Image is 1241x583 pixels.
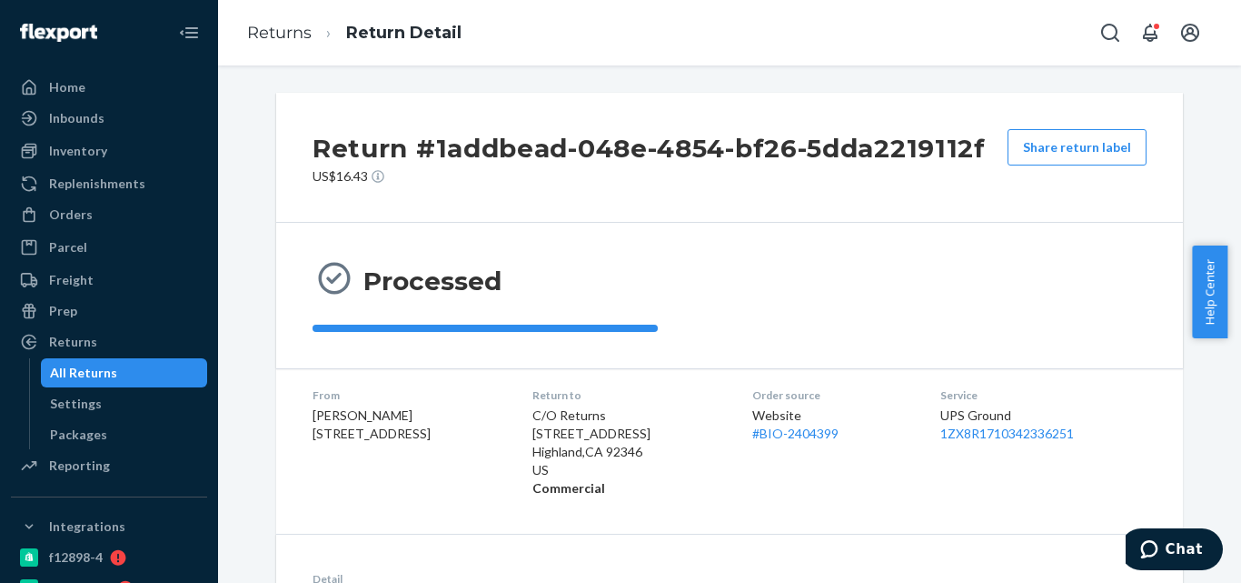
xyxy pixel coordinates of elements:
[752,426,839,441] a: #BIO-2404399
[532,407,723,425] p: C/O Returns
[11,297,207,326] a: Prep
[49,78,85,96] div: Home
[41,358,208,387] a: All Returns
[41,389,208,418] a: Settings
[532,461,723,479] p: US
[50,395,102,413] div: Settings
[49,271,94,289] div: Freight
[20,24,97,42] img: Flexport logo
[11,104,207,133] a: Inbounds
[41,420,208,449] a: Packages
[752,407,911,443] div: Website
[49,175,145,193] div: Replenishments
[532,387,723,403] dt: Return to
[313,167,986,186] p: US$16.43
[50,364,117,382] div: All Returns
[346,23,462,43] a: Return Detail
[49,206,93,224] div: Orders
[363,265,501,297] h3: Processed
[1092,15,1128,51] button: Open Search Box
[1126,528,1223,574] iframe: Opens a widget where you can chat to one of our agents
[1132,15,1168,51] button: Open notifications
[940,407,1011,423] span: UPS Ground
[11,327,207,357] a: Returns
[171,15,207,51] button: Close Navigation
[11,543,207,572] a: f12898-4
[532,425,723,443] p: [STREET_ADDRESS]
[11,169,207,198] a: Replenishments
[11,512,207,541] button: Integrations
[1008,129,1147,166] button: Share return label
[313,129,986,167] h2: Return #1addbead-048e-4854-bf26-5dda2219112f
[49,238,87,256] div: Parcel
[49,333,97,351] div: Returns
[11,73,207,102] a: Home
[940,426,1074,441] a: 1ZX8R1710342336251
[49,109,104,127] div: Inbounds
[313,407,431,441] span: [PERSON_NAME] [STREET_ADDRESS]
[11,233,207,262] a: Parcel
[752,387,911,403] dt: Order source
[11,266,207,295] a: Freight
[49,518,125,536] div: Integrations
[49,457,110,475] div: Reporting
[11,200,207,229] a: Orders
[313,387,503,403] dt: From
[11,451,207,480] a: Reporting
[233,6,476,60] ol: breadcrumbs
[532,480,605,496] strong: Commercial
[50,426,107,444] div: Packages
[49,302,77,320] div: Prep
[1172,15,1208,51] button: Open account menu
[247,23,312,43] a: Returns
[11,136,207,166] a: Inventory
[49,548,103,567] div: f12898-4
[49,142,107,160] div: Inventory
[940,387,1147,403] dt: Service
[1192,246,1227,338] button: Help Center
[532,443,723,461] p: Highland , CA 92346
